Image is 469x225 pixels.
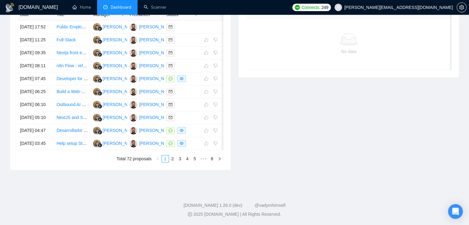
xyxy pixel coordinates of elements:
td: Developer for Offline-First Chatbot App with Data Packs & User Uploads (iOS/Android) [54,72,90,85]
a: NextJS and ShadCN expert needed for front end project. [56,115,165,120]
a: AA[PERSON_NAME] [130,24,175,29]
a: AA[PERSON_NAME] [130,128,175,133]
a: setting [457,5,467,10]
img: AA [130,140,137,147]
a: 3 [177,155,183,162]
a: AA[PERSON_NAME] [130,89,175,94]
a: Nextjs front end design focused web developer [56,50,146,55]
img: ES [93,23,101,31]
span: user [336,5,340,10]
div: [PERSON_NAME] [139,127,175,134]
span: mail [169,116,172,119]
a: ES[PERSON_NAME] [93,115,138,120]
a: 8 [209,155,216,162]
div: [PERSON_NAME] [139,88,175,95]
a: ES[PERSON_NAME] [93,89,138,94]
img: AA [130,36,137,44]
div: 2025 [DOMAIN_NAME] | All Rights Reserved. [5,211,464,218]
a: Outbound AI Call & Text Agent Developer with CRM Integration Experience [56,102,200,107]
span: eye [180,129,183,132]
img: AA [130,101,137,108]
img: gigradar-bm.png [98,130,102,134]
img: ES [93,75,101,83]
li: 3 [176,155,184,162]
img: gigradar-bm.png [98,143,102,147]
div: Open Intercom Messenger [448,204,463,219]
div: [PERSON_NAME] [139,75,175,82]
img: ES [93,114,101,121]
span: Connects: [302,4,320,11]
button: left [154,155,162,162]
span: ••• [199,155,208,162]
div: [PERSON_NAME] [103,62,138,69]
img: AA [130,49,137,57]
img: ES [93,36,101,44]
li: Next Page [216,155,223,162]
td: [DATE] 17:52 [18,21,54,34]
div: [PERSON_NAME] [103,75,138,82]
a: Build a Web-Based Dashboard with Goal Tracking, Updates, and Stripe Billing [56,89,206,94]
li: 2 [169,155,176,162]
div: [PERSON_NAME] [103,127,138,134]
img: logo [5,3,15,13]
span: mail [169,38,172,42]
button: setting [457,2,467,12]
a: 2 [169,155,176,162]
td: [DATE] 09:35 [18,47,54,59]
td: NextJS and ShadCN expert needed for front end project. [54,111,90,124]
a: AA[PERSON_NAME] [130,76,175,81]
img: AA [130,75,137,83]
span: eye [180,141,183,145]
td: Full-Stack [54,34,90,47]
a: AA[PERSON_NAME] [130,63,175,68]
td: Nextjs front end design focused web developer [54,47,90,59]
span: left [156,157,160,161]
img: gigradar-bm.png [98,65,102,70]
li: 8 [208,155,216,162]
img: ES [93,88,101,96]
img: AA [130,88,137,96]
span: eye [180,77,183,80]
img: gigradar-bm.png [98,27,102,31]
a: [DOMAIN_NAME] 1.26.0 (dev) [183,203,242,208]
span: mail [169,25,172,29]
li: Previous Page [154,155,162,162]
img: gigradar-bm.png [98,117,102,121]
div: [PERSON_NAME] [139,36,175,43]
span: message [169,141,172,145]
div: [PERSON_NAME] [139,101,175,108]
a: homeHome [72,5,91,10]
a: ES[PERSON_NAME] [93,141,138,145]
div: [PERSON_NAME] [139,140,175,147]
div: [PERSON_NAME] [103,140,138,147]
td: [DATE] 11:25 [18,34,54,47]
td: Help setup Stripe Connect and subscriptions for our web app [54,137,90,150]
td: [DATE] 07:45 [18,72,54,85]
div: [PERSON_NAME] [103,114,138,121]
span: copyright [188,212,192,216]
span: mail [169,103,172,106]
div: [PERSON_NAME] [139,62,175,69]
a: ES[PERSON_NAME] [93,50,138,55]
div: [PERSON_NAME] [139,49,175,56]
span: message [169,77,172,80]
a: Desarrollador React native [56,128,108,133]
a: ES[PERSON_NAME] [93,24,138,29]
span: message [169,129,172,132]
a: ES[PERSON_NAME] [93,128,138,133]
a: AA[PERSON_NAME] [130,37,175,42]
img: ES [93,127,101,134]
div: No data [251,48,447,55]
td: Outbound AI Call & Text Agent Developer with CRM Integration Experience [54,98,90,111]
td: [DATE] 06:10 [18,98,54,111]
a: searchScanner [144,5,167,10]
a: AA[PERSON_NAME] [130,141,175,145]
button: right [216,155,223,162]
td: [DATE] 05:10 [18,111,54,124]
span: Dashboard [111,5,131,10]
a: ES[PERSON_NAME] [93,102,138,107]
span: dashboard [103,5,108,9]
div: [PERSON_NAME] [103,36,138,43]
a: ES[PERSON_NAME] [93,37,138,42]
